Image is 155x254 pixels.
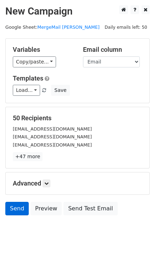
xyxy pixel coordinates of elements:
[13,152,43,161] a: +47 more
[13,126,92,132] small: [EMAIL_ADDRESS][DOMAIN_NAME]
[102,23,150,31] span: Daily emails left: 50
[13,134,92,139] small: [EMAIL_ADDRESS][DOMAIN_NAME]
[5,5,150,17] h2: New Campaign
[31,202,62,215] a: Preview
[13,74,43,82] a: Templates
[13,56,56,67] a: Copy/paste...
[13,180,142,187] h5: Advanced
[13,114,142,122] h5: 50 Recipients
[102,24,150,30] a: Daily emails left: 50
[51,85,70,96] button: Save
[63,202,117,215] a: Send Test Email
[13,85,40,96] a: Load...
[5,24,100,30] small: Google Sheet:
[120,220,155,254] iframe: Chat Widget
[83,46,143,54] h5: Email column
[13,46,72,54] h5: Variables
[13,142,92,148] small: [EMAIL_ADDRESS][DOMAIN_NAME]
[37,24,100,30] a: MergeMail [PERSON_NAME]
[5,202,29,215] a: Send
